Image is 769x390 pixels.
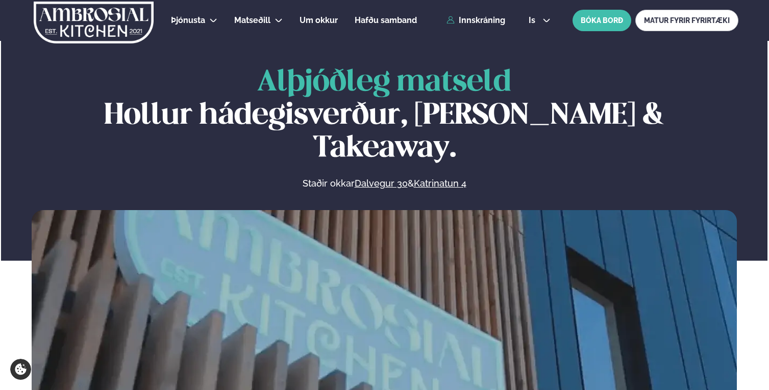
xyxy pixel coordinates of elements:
[300,15,338,25] span: Um okkur
[355,177,408,190] a: Dalvegur 30
[355,15,417,25] span: Hafðu samband
[10,359,31,380] a: Cookie settings
[191,177,577,190] p: Staðir okkar &
[171,15,205,25] span: Þjónusta
[300,14,338,27] a: Um okkur
[234,14,270,27] a: Matseðill
[257,68,511,97] span: Alþjóðleg matseld
[32,66,737,165] h1: Hollur hádegisverður, [PERSON_NAME] & Takeaway.
[520,16,559,25] button: is
[414,177,466,190] a: Katrinatun 4
[635,10,738,31] a: MATUR FYRIR FYRIRTÆKI
[33,2,155,43] img: logo
[573,10,631,31] button: BÓKA BORÐ
[234,15,270,25] span: Matseðill
[355,14,417,27] a: Hafðu samband
[446,16,505,25] a: Innskráning
[529,16,538,25] span: is
[171,14,205,27] a: Þjónusta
